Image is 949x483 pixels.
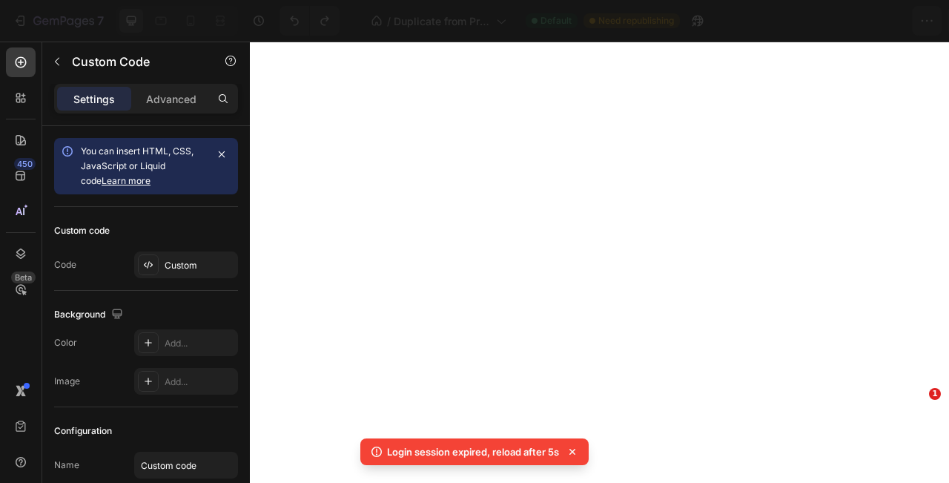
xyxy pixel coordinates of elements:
[598,14,674,27] span: Need republishing
[850,6,913,36] button: Publish
[165,375,234,389] div: Add...
[97,12,104,30] p: 7
[81,145,194,186] span: You can insert HTML, CSS, JavaScript or Liquid code
[6,6,110,36] button: 7
[54,224,110,237] div: Custom code
[73,91,115,107] p: Settings
[280,6,340,36] div: Undo/Redo
[165,337,234,350] div: Add...
[250,42,949,483] iframe: Design area
[54,459,79,472] div: Name
[899,410,934,446] iframe: Intercom live chat
[929,388,941,400] span: 1
[796,6,844,36] button: Save
[146,91,196,107] p: Advanced
[863,13,900,29] div: Publish
[540,14,572,27] span: Default
[165,259,234,272] div: Custom
[387,444,559,459] p: Login session expired, reload after 5s
[72,53,198,70] p: Custom Code
[54,375,80,388] div: Image
[387,13,391,29] span: /
[54,258,76,272] div: Code
[394,13,490,29] span: Duplicate from Product Page - [DATE] 15:41:40
[54,336,77,349] div: Color
[14,158,36,170] div: 450
[808,15,833,27] span: Save
[54,424,112,438] div: Configuration
[54,305,126,325] div: Background
[11,272,36,283] div: Beta
[102,175,151,186] a: Learn more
